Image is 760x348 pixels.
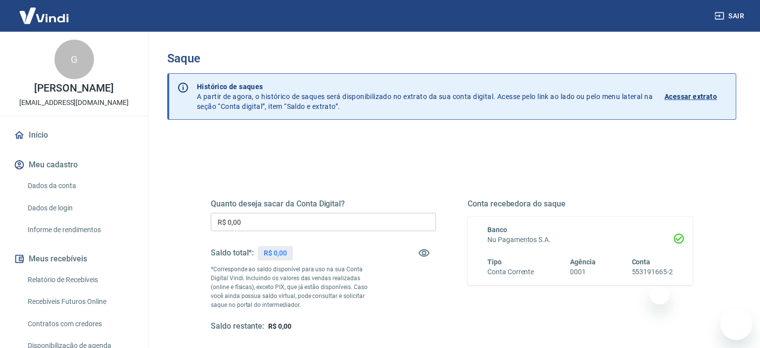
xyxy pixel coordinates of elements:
a: Recebíveis Futuros Online [24,292,136,312]
span: Agência [570,258,596,266]
p: R$ 0,00 [264,248,287,258]
span: Banco [487,226,507,234]
a: Contratos com credores [24,314,136,334]
iframe: Botão para abrir a janela de mensagens [720,308,752,340]
a: Dados da conta [24,176,136,196]
a: Dados de login [24,198,136,218]
span: Tipo [487,258,502,266]
button: Meu cadastro [12,154,136,176]
p: A partir de agora, o histórico de saques será disponibilizado no extrato da sua conta digital. Ac... [197,82,653,111]
p: [EMAIL_ADDRESS][DOMAIN_NAME] [19,98,129,108]
h6: 0001 [570,267,596,277]
h5: Quanto deseja sacar da Conta Digital? [211,199,436,209]
h3: Saque [167,51,736,65]
h6: 553191665-2 [632,267,673,277]
button: Sair [712,7,748,25]
a: Relatório de Recebíveis [24,270,136,290]
h6: Nu Pagamentos S.A. [487,235,673,245]
p: Acessar extrato [665,92,717,101]
p: *Corresponde ao saldo disponível para uso na sua Conta Digital Vindi. Incluindo os valores das ve... [211,265,380,309]
span: R$ 0,00 [268,322,291,330]
button: Meus recebíveis [12,248,136,270]
h6: Conta Corrente [487,267,534,277]
span: Conta [632,258,651,266]
p: Histórico de saques [197,82,653,92]
h5: Conta recebedora do saque [468,199,693,209]
a: Acessar extrato [665,82,728,111]
img: Vindi [12,0,76,31]
p: [PERSON_NAME] [34,83,113,94]
iframe: Fechar mensagem [650,285,669,304]
h5: Saldo total*: [211,248,254,258]
a: Informe de rendimentos [24,220,136,240]
a: Início [12,124,136,146]
div: G [54,40,94,79]
h5: Saldo restante: [211,321,264,332]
